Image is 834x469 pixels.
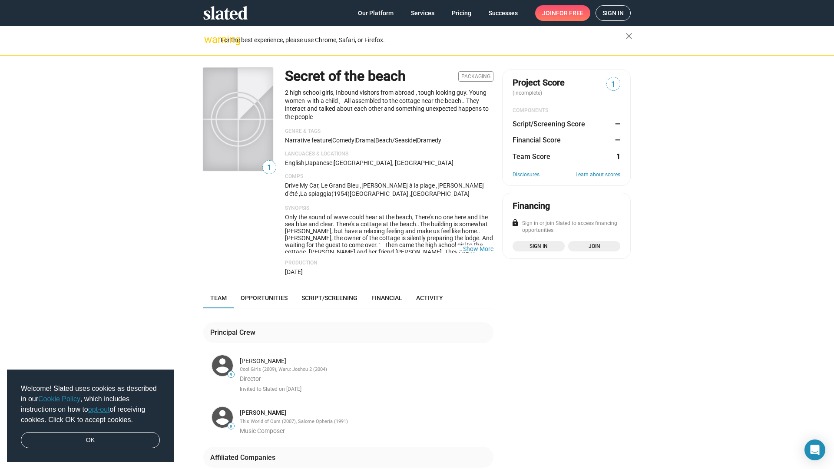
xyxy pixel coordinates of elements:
[513,90,544,96] span: (incomplete)
[210,328,259,337] div: Principal Crew
[612,119,620,129] dd: —
[513,107,620,114] div: COMPONENTS
[240,367,492,373] div: Cool Girls (2009), Waru: Joshou 2 (2004)
[416,294,443,301] span: Activity
[463,245,493,252] button: …Show More
[513,135,561,145] dt: Financial Score
[556,5,583,21] span: for free
[535,5,590,21] a: Joinfor free
[240,419,492,425] div: This World of Ours (2007), Salome Opheria (1991)
[234,287,295,308] a: Opportunities
[306,159,332,166] span: Japanese
[596,5,631,21] a: Sign in
[240,409,286,417] a: [PERSON_NAME]
[409,287,450,308] a: Activity
[371,294,402,301] span: Financial
[263,162,276,174] span: 1
[241,294,288,301] span: Opportunities
[542,5,583,21] span: Join
[38,395,80,403] a: Cookie Policy
[416,137,417,144] span: |
[240,357,492,365] div: [PERSON_NAME]
[228,372,234,377] span: 9
[358,5,394,21] span: Our Platform
[334,159,453,166] span: [GEOGRAPHIC_DATA], [GEOGRAPHIC_DATA]
[285,205,493,212] p: Synopsis
[240,375,261,382] span: Director
[364,287,409,308] a: Financial
[285,173,493,180] p: Comps
[285,260,493,267] p: Production
[285,151,493,158] p: Languages & Locations
[210,453,279,462] div: Affiliated Companies
[454,245,463,252] span: …
[568,241,620,251] a: Join
[285,128,493,135] p: Genre & Tags
[375,137,416,144] span: beach/seaside
[624,31,634,41] mat-icon: close
[331,137,332,144] span: |
[210,294,227,301] span: Team
[240,427,285,434] span: Music Composer
[417,137,441,144] span: dramedy
[602,6,624,20] span: Sign in
[285,67,406,86] h1: Secret of the beach
[513,172,539,178] a: Disclosures
[240,386,492,393] div: Invited to Slated on [DATE]
[513,152,550,161] dt: Team Score
[285,182,493,198] p: Drive My Car, Le Grand Bleu ,[PERSON_NAME] à la plage ,[PERSON_NAME] d'été ,La spiaggia(1954)[GEO...
[204,34,215,45] mat-icon: warning
[612,152,620,161] dd: 1
[411,5,434,21] span: Services
[804,439,825,460] div: Open Intercom Messenger
[295,287,364,308] a: Script/Screening
[489,5,518,21] span: Successes
[356,137,374,144] span: Drama
[482,5,525,21] a: Successes
[21,432,160,449] a: dismiss cookie message
[351,5,400,21] a: Our Platform
[285,268,303,275] span: [DATE]
[304,159,306,166] span: |
[285,89,493,121] p: 2 high school girls, Inbound visitors from abroad , tough looking guy. Young women ｗith a child、A...
[612,135,620,145] dd: —
[203,287,234,308] a: Team
[513,220,620,234] div: Sign in or join Slated to access financing opportunities.
[285,137,331,144] span: Narrative feature
[404,5,441,21] a: Services
[228,424,234,429] span: 9
[21,383,160,425] span: Welcome! Slated uses cookies as described in our , which includes instructions on how to of recei...
[513,119,585,129] dt: Script/Screening Score
[513,200,550,212] div: Financing
[7,370,174,462] div: cookieconsent
[576,172,620,178] a: Learn about scores
[452,5,471,21] span: Pricing
[301,294,357,301] span: Script/Screening
[332,137,354,144] span: Comedy
[445,5,478,21] a: Pricing
[573,242,615,251] span: Join
[513,241,565,251] a: Sign in
[607,79,620,90] span: 1
[88,406,110,413] a: opt-out
[513,77,565,89] span: Project Score
[518,242,559,251] span: Sign in
[458,71,493,82] span: Packaging
[511,219,519,227] mat-icon: lock
[374,137,375,144] span: |
[285,214,493,318] span: Only the sound of wave could hear at the beach, There’s no one here and the sea blue and clear. T...
[332,159,334,166] span: |
[221,34,625,46] div: For the best experience, please use Chrome, Safari, or Firefox.
[354,137,356,144] span: |
[285,159,304,166] span: English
